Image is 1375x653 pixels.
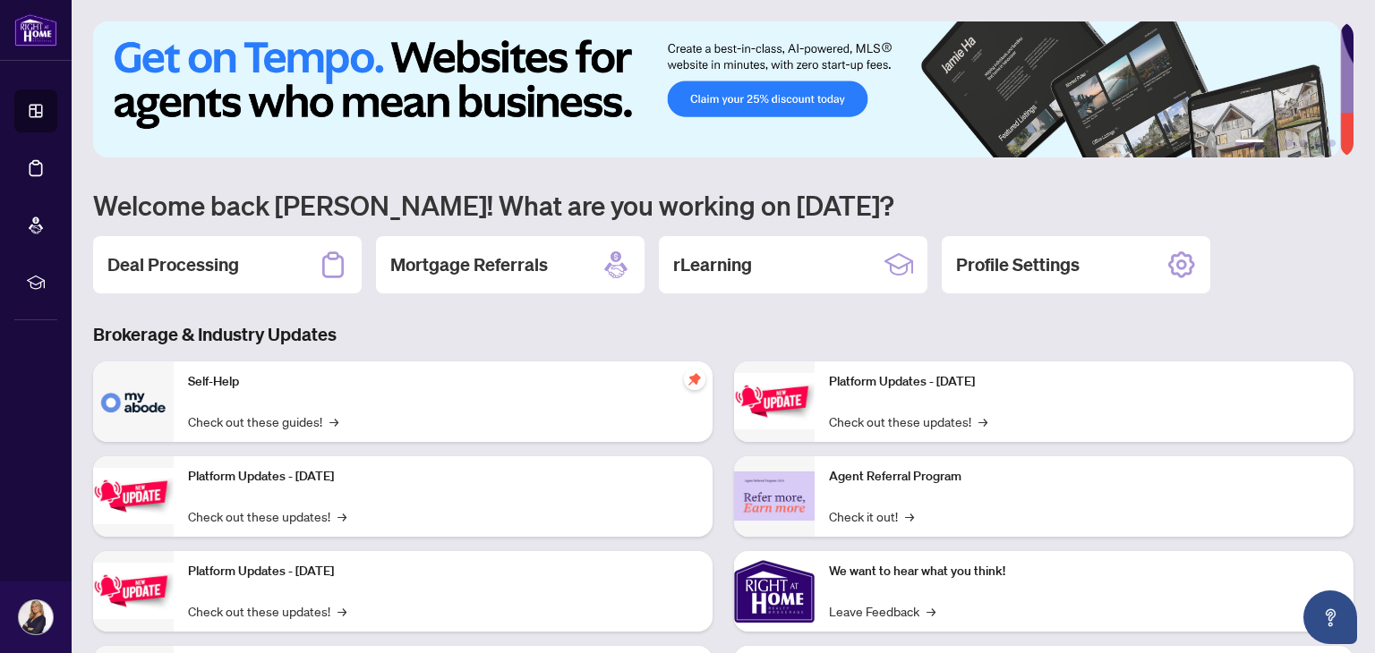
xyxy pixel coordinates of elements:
[829,506,914,526] a: Check it out!→
[956,252,1080,277] h2: Profile Settings
[905,506,914,526] span: →
[829,601,935,621] a: Leave Feedback→
[829,372,1339,392] p: Platform Updates - [DATE]
[829,411,987,431] a: Check out these updates!→
[927,601,935,621] span: →
[188,372,698,392] p: Self-Help
[734,551,815,632] img: We want to hear what you think!
[978,411,987,431] span: →
[93,468,174,524] img: Platform Updates - September 16, 2025
[188,506,346,526] a: Check out these updates!→
[93,322,1354,347] h3: Brokerage & Industry Updates
[188,467,698,487] p: Platform Updates - [DATE]
[829,562,1339,581] p: We want to hear what you think!
[188,411,338,431] a: Check out these guides!→
[93,361,174,442] img: Self-Help
[93,21,1340,157] img: Slide 0
[188,562,698,581] p: Platform Updates - [DATE]
[684,369,705,390] span: pushpin
[14,13,57,47] img: logo
[337,506,346,526] span: →
[734,373,815,429] img: Platform Updates - June 23, 2025
[1303,590,1357,644] button: Open asap
[1300,140,1307,147] button: 4
[1235,140,1264,147] button: 1
[1271,140,1278,147] button: 2
[107,252,239,277] h2: Deal Processing
[329,411,338,431] span: →
[734,471,815,521] img: Agent Referral Program
[1314,140,1321,147] button: 5
[1285,140,1293,147] button: 3
[1328,140,1336,147] button: 6
[93,563,174,619] img: Platform Updates - July 21, 2025
[337,601,346,621] span: →
[390,252,548,277] h2: Mortgage Referrals
[93,188,1354,222] h1: Welcome back [PERSON_NAME]! What are you working on [DATE]?
[19,600,53,634] img: Profile Icon
[188,601,346,621] a: Check out these updates!→
[829,467,1339,487] p: Agent Referral Program
[673,252,752,277] h2: rLearning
